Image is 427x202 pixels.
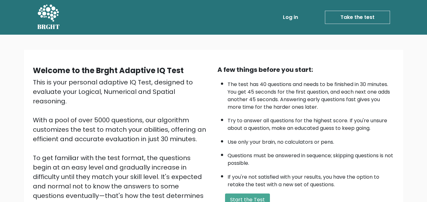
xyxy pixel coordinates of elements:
b: Welcome to the Brght Adaptive IQ Test [33,65,184,76]
a: Take the test [325,11,390,24]
li: Questions must be answered in sequence; skipping questions is not possible. [228,149,394,167]
a: Log in [280,11,301,24]
li: If you're not satisfied with your results, you have the option to retake the test with a new set ... [228,170,394,188]
a: BRGHT [37,3,60,32]
li: Use only your brain, no calculators or pens. [228,135,394,146]
div: A few things before you start: [217,65,394,74]
h5: BRGHT [37,23,60,31]
li: The test has 40 questions and needs to be finished in 30 minutes. You get 45 seconds for the firs... [228,78,394,111]
li: Try to answer all questions for the highest score. If you're unsure about a question, make an edu... [228,114,394,132]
